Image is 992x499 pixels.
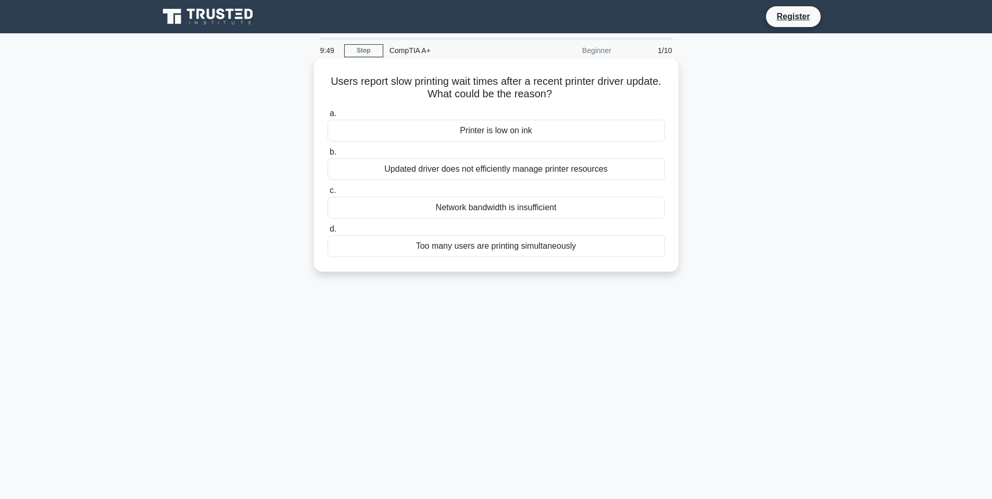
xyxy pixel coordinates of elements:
[383,40,526,61] div: CompTIA A+
[328,197,665,219] div: Network bandwidth is insufficient
[314,40,344,61] div: 9:49
[327,75,666,101] h5: Users report slow printing wait times after a recent printer driver update. What could be the rea...
[330,147,336,156] span: b.
[770,10,816,23] a: Register
[330,224,336,233] span: d.
[618,40,679,61] div: 1/10
[344,44,383,57] a: Stop
[328,120,665,142] div: Printer is low on ink
[330,109,336,118] span: a.
[330,186,336,195] span: c.
[526,40,618,61] div: Beginner
[328,235,665,257] div: Too many users are printing simultaneously
[328,158,665,180] div: Updated driver does not efficiently manage printer resources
